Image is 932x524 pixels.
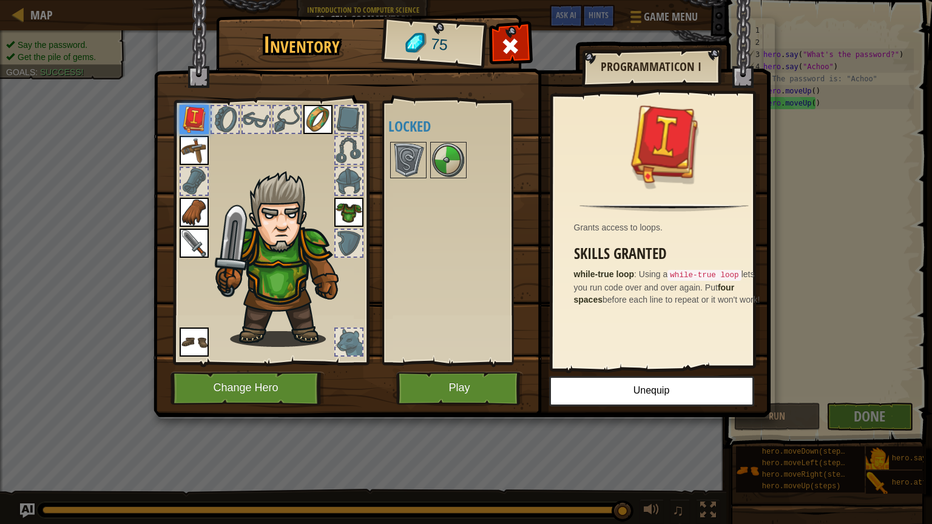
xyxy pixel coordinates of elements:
img: hair_m2.png [210,170,359,347]
font: 75 [430,35,448,53]
font: Skills Granted [574,243,667,264]
font: : [634,269,637,279]
button: Play [396,372,523,405]
font: four spaces [574,283,735,304]
img: portrait.png [180,229,209,258]
font: Grants access to loops. [574,223,663,232]
code: while-true loop [667,270,741,281]
font: lets you run code over and over again. Put [574,269,755,292]
img: hr.png [579,204,748,212]
button: Unequip [549,376,754,406]
font: Inventory [263,29,340,60]
img: portrait.png [180,105,209,134]
font: Locked [388,116,431,136]
font: Using a [639,269,667,279]
img: portrait.png [334,198,363,227]
font: before each line to repeat or it won't work! [603,295,760,304]
img: portrait.png [180,136,209,165]
font: Programmaticon I [601,58,701,75]
font: while-true loop [574,269,635,279]
img: portrait.png [180,198,209,227]
font: Unequip [633,386,670,396]
font: Change Hero [213,382,278,394]
img: portrait.png [180,327,209,357]
font: Play [448,382,470,394]
img: portrait.png [303,105,333,134]
img: portrait.png [391,143,425,177]
button: Change Hero [171,372,325,405]
img: portrait.png [625,104,704,183]
img: portrait.png [431,143,465,177]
